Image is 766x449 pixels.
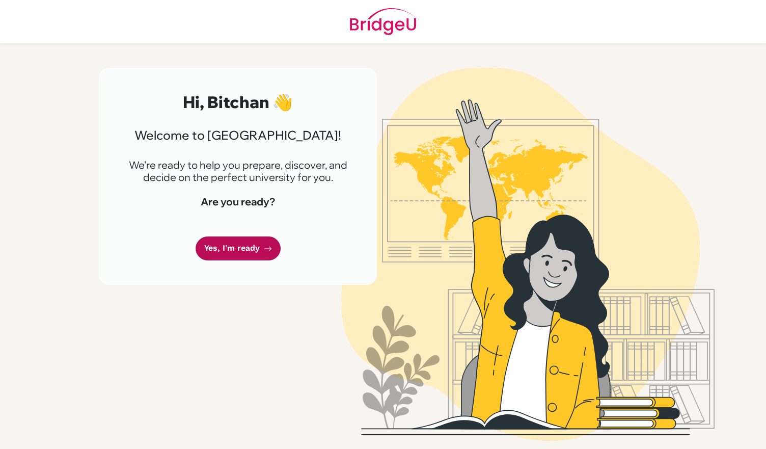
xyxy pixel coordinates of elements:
a: Yes, I'm ready [196,236,281,260]
h2: Hi, Bitchan 👋 [123,92,352,112]
h3: Welcome to [GEOGRAPHIC_DATA]! [123,128,352,143]
h4: Are you ready? [123,196,352,208]
p: We're ready to help you prepare, discover, and decide on the perfect university for you. [123,159,352,183]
